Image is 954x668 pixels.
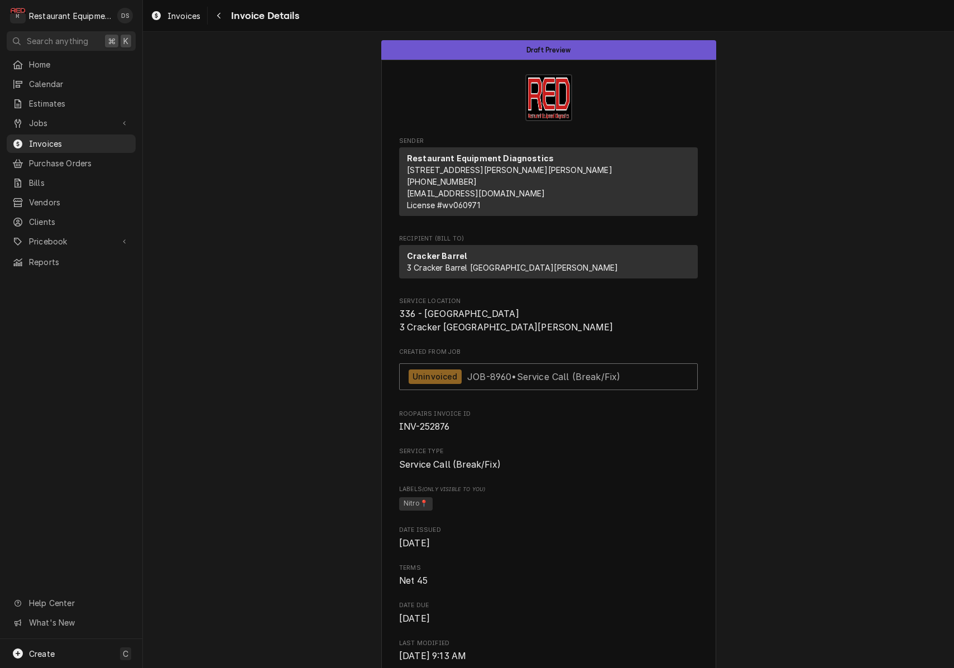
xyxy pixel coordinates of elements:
[399,497,433,511] span: Nitro📍
[399,297,698,306] span: Service Location
[399,639,698,663] div: Last Modified
[29,256,130,268] span: Reports
[29,617,129,628] span: What's New
[399,363,698,391] a: View Job
[29,236,113,247] span: Pricebook
[399,245,698,283] div: Recipient (Bill To)
[399,526,698,550] div: Date Issued
[399,245,698,278] div: Recipient (Bill To)
[399,538,430,549] span: [DATE]
[7,213,136,231] a: Clients
[399,612,698,626] span: Date Due
[399,650,698,663] span: Last Modified
[399,297,698,334] div: Service Location
[399,485,698,494] span: Labels
[29,196,130,208] span: Vendors
[123,648,128,660] span: C
[526,46,571,54] span: Draft Preview
[7,114,136,132] a: Go to Jobs
[117,8,133,23] div: DS
[228,8,299,23] span: Invoice Details
[399,496,698,512] span: [object Object]
[525,74,572,121] img: Logo
[407,189,545,198] a: [EMAIL_ADDRESS][DOMAIN_NAME]
[381,40,716,60] div: Status
[409,369,462,385] div: Uninvoiced
[399,564,698,588] div: Terms
[7,594,136,612] a: Go to Help Center
[399,459,501,470] span: Service Call (Break/Fix)
[7,154,136,172] a: Purchase Orders
[407,177,477,186] a: [PHONE_NUMBER]
[399,601,698,610] span: Date Due
[399,421,450,432] span: INV-252876
[7,31,136,51] button: Search anything⌘K
[29,177,130,189] span: Bills
[399,447,698,456] span: Service Type
[146,7,205,25] a: Invoices
[7,55,136,74] a: Home
[399,410,698,419] span: Roopairs Invoice ID
[422,486,485,492] span: (Only Visible to You)
[399,447,698,471] div: Service Type
[399,137,698,146] span: Sender
[10,8,26,23] div: Restaurant Equipment Diagnostics's Avatar
[10,8,26,23] div: R
[399,234,698,283] div: Invoice Recipient
[29,59,130,70] span: Home
[29,117,113,129] span: Jobs
[399,309,613,333] span: 336 - [GEOGRAPHIC_DATA] 3 Cracker [GEOGRAPHIC_DATA][PERSON_NAME]
[399,307,698,334] span: Service Location
[399,137,698,221] div: Invoice Sender
[399,613,430,624] span: [DATE]
[167,10,200,22] span: Invoices
[123,35,128,47] span: K
[399,526,698,535] span: Date Issued
[29,157,130,169] span: Purchase Orders
[399,348,698,357] span: Created From Job
[29,98,130,109] span: Estimates
[29,138,130,150] span: Invoices
[27,35,88,47] span: Search anything
[29,10,111,22] div: Restaurant Equipment Diagnostics
[399,537,698,550] span: Date Issued
[108,35,116,47] span: ⌘
[29,78,130,90] span: Calendar
[407,263,619,272] span: 3 Cracker Barrel [GEOGRAPHIC_DATA][PERSON_NAME]
[29,597,129,609] span: Help Center
[29,649,55,659] span: Create
[399,601,698,625] div: Date Due
[7,134,136,153] a: Invoices
[407,200,480,210] span: License # wv060971
[467,371,620,382] span: JOB-8960 • Service Call (Break/Fix)
[399,420,698,434] span: Roopairs Invoice ID
[399,147,698,220] div: Sender
[399,651,466,661] span: [DATE] 9:13 AM
[7,253,136,271] a: Reports
[117,8,133,23] div: Derek Stewart's Avatar
[399,147,698,216] div: Sender
[407,251,467,261] strong: Cracker Barrel
[399,575,428,586] span: Net 45
[399,564,698,573] span: Terms
[7,193,136,212] a: Vendors
[7,94,136,113] a: Estimates
[210,7,228,25] button: Navigate back
[7,174,136,192] a: Bills
[29,216,130,228] span: Clients
[407,153,554,163] strong: Restaurant Equipment Diagnostics
[399,348,698,396] div: Created From Job
[399,234,698,243] span: Recipient (Bill To)
[7,75,136,93] a: Calendar
[399,410,698,434] div: Roopairs Invoice ID
[399,485,698,512] div: [object Object]
[399,574,698,588] span: Terms
[407,165,612,175] span: [STREET_ADDRESS][PERSON_NAME][PERSON_NAME]
[399,639,698,648] span: Last Modified
[7,232,136,251] a: Go to Pricebook
[399,458,698,472] span: Service Type
[7,613,136,632] a: Go to What's New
